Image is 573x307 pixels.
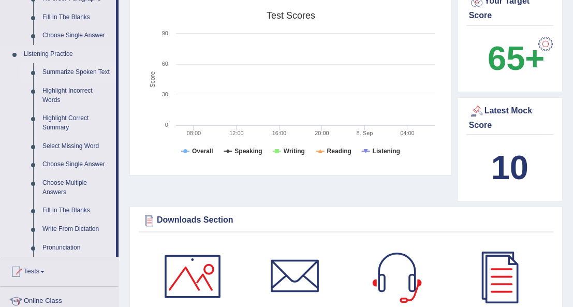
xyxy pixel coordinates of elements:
[187,130,201,136] text: 08:00
[165,122,168,128] text: 0
[38,155,116,174] a: Choose Single Answer
[1,257,119,283] a: Tests
[267,10,315,21] tspan: Test scores
[315,130,329,136] text: 20:00
[38,82,116,109] a: Highlight Incorrect Words
[234,148,262,155] tspan: Speaking
[38,220,116,239] a: Write From Dictation
[141,213,551,228] div: Downloads Section
[357,130,373,136] tspan: 8. Sep
[491,149,528,186] b: 10
[38,8,116,27] a: Fill In The Blanks
[38,137,116,156] a: Select Missing Word
[38,63,116,82] a: Summarize Spoken Text
[488,39,545,77] b: 65+
[162,30,168,36] text: 90
[38,109,116,137] a: Highlight Correct Summary
[284,148,305,155] tspan: Writing
[469,104,551,131] div: Latest Mock Score
[38,201,116,220] a: Fill In The Blanks
[19,45,116,64] a: Listening Practice
[38,174,116,201] a: Choose Multiple Answers
[38,26,116,45] a: Choose Single Answer
[373,148,400,155] tspan: Listening
[162,91,168,97] text: 30
[149,71,156,88] tspan: Score
[327,148,351,155] tspan: Reading
[229,130,244,136] text: 12:00
[272,130,287,136] text: 16:00
[192,148,213,155] tspan: Overall
[400,130,415,136] text: 04:00
[38,239,116,257] a: Pronunciation
[162,61,168,67] text: 60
